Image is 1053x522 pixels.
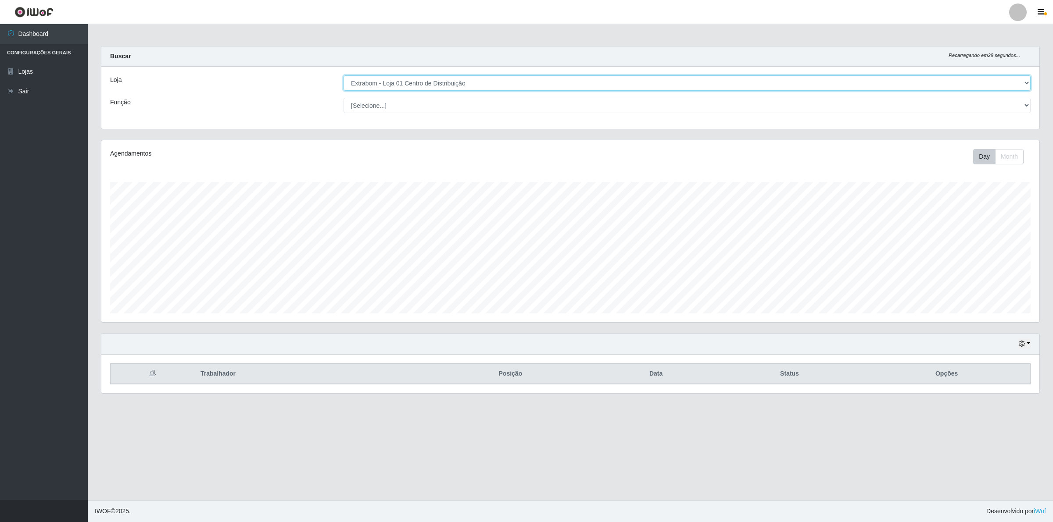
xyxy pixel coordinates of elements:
[986,507,1046,516] span: Desenvolvido por
[14,7,54,18] img: CoreUI Logo
[110,149,486,158] div: Agendamentos
[110,53,131,60] strong: Buscar
[95,507,131,516] span: © 2025 .
[973,149,1024,164] div: First group
[995,149,1024,164] button: Month
[973,149,996,164] button: Day
[863,364,1030,384] th: Opções
[1034,508,1046,515] a: iWof
[110,75,122,85] label: Loja
[425,364,596,384] th: Posição
[949,53,1020,58] i: Recarregando em 29 segundos...
[195,364,425,384] th: Trabalhador
[596,364,716,384] th: Data
[110,98,131,107] label: Função
[716,364,863,384] th: Status
[95,508,111,515] span: IWOF
[973,149,1031,164] div: Toolbar with button groups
